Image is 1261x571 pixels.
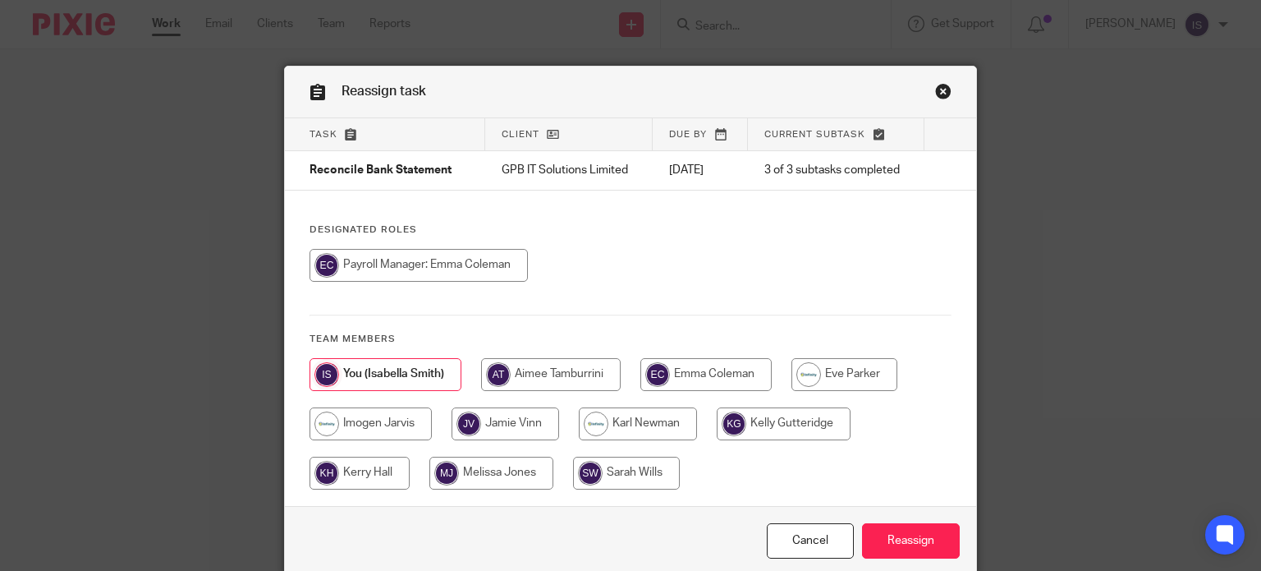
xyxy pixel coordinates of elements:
[310,333,952,346] h4: Team members
[310,223,952,237] h4: Designated Roles
[669,162,731,178] p: [DATE]
[310,165,452,177] span: Reconcile Bank Statement
[764,130,865,139] span: Current subtask
[935,83,951,105] a: Close this dialog window
[862,523,960,559] input: Reassign
[767,523,854,559] a: Close this dialog window
[310,130,337,139] span: Task
[669,130,707,139] span: Due by
[748,151,924,191] td: 3 of 3 subtasks completed
[502,162,636,178] p: GPB IT Solutions Limited
[502,130,539,139] span: Client
[342,85,426,98] span: Reassign task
